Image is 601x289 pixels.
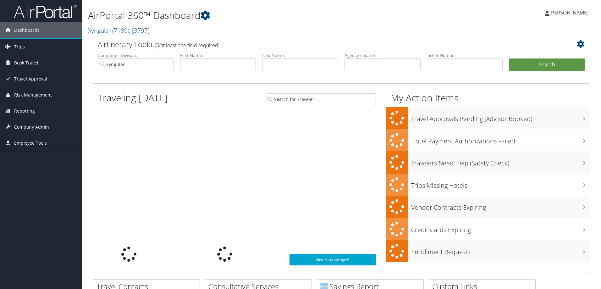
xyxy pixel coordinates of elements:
[345,52,421,58] label: Agency Locator:
[411,200,590,212] h3: Vendor Contracts Expiring
[427,52,503,58] label: Ticket Number:
[411,178,590,190] h3: Trips Missing Hotels
[14,22,40,38] span: Dashboards
[266,93,376,105] input: Search for Traveler
[98,91,168,104] h1: Traveling [DATE]
[386,196,590,218] a: Vendor Contracts Expiring
[386,240,590,262] a: Enrollment Requests
[411,222,590,234] h3: Credit Cards Expiring
[112,26,129,35] span: ( 7189 )
[549,9,588,16] span: [PERSON_NAME]
[14,135,47,151] span: Employee Tools
[411,134,590,146] h3: Hotel Payment Authorizations Failed
[98,39,543,50] h2: Airtinerary Lookup
[129,26,150,35] span: , [ 3797 ]
[386,218,590,240] a: Credit Cards Expiring
[14,87,52,103] span: Risk Management
[289,254,376,265] a: View SecurityLogic®
[509,58,585,71] button: Search
[411,111,590,123] h3: Travel Approvals Pending (Advisor Booked)
[411,156,590,168] h3: Travelers Need Help (Safety Check)
[159,42,219,49] span: (at least one field required)
[545,3,595,22] a: [PERSON_NAME]
[386,107,590,129] a: Travel Approvals Pending (Advisor Booked)
[180,52,256,58] label: First Name:
[386,91,590,104] h1: My Action Items
[14,71,47,87] span: Travel Approval
[88,26,150,35] a: Xyngular
[14,55,38,71] span: Book Travel
[14,39,25,55] span: Trips
[14,103,35,119] span: Reporting
[386,129,590,152] a: Hotel Payment Authorizations Failed
[411,244,590,256] h3: Enrollment Requests
[98,52,174,58] label: Company - Division:
[262,52,338,58] label: Last Name:
[14,4,77,19] img: airportal-logo.png
[88,9,426,22] h1: AirPortal 360™ Dashboard
[14,119,49,135] span: Company Admin
[386,174,590,196] a: Trips Missing Hotels
[386,151,590,174] a: Travelers Need Help (Safety Check)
